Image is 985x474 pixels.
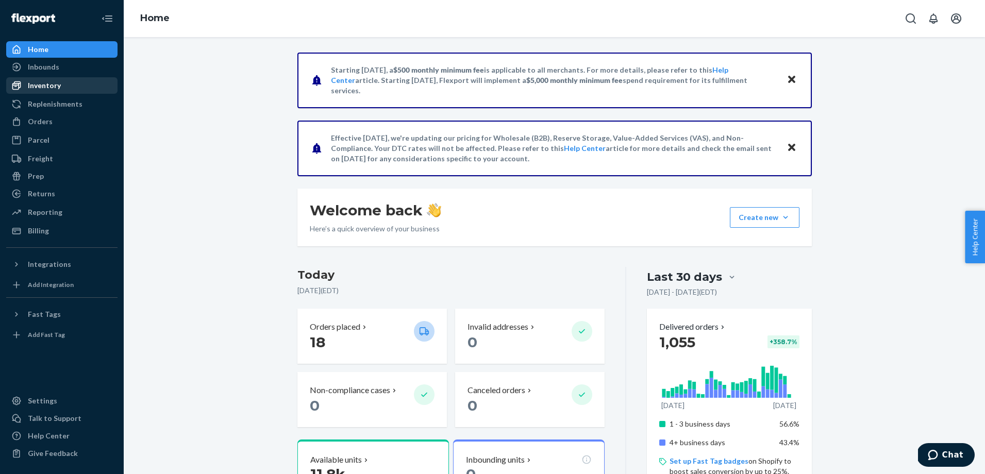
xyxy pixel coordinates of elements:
iframe: Opens a widget where you can chat to one of our agents [918,443,975,469]
div: Home [28,44,48,55]
span: $500 monthly minimum fee [393,65,484,74]
p: Starting [DATE], a is applicable to all merchants. For more details, please refer to this article... [331,65,777,96]
div: Prep [28,171,44,181]
a: Add Integration [6,277,118,293]
p: Effective [DATE], we're updating our pricing for Wholesale (B2B), Reserve Storage, Value-Added Se... [331,133,777,164]
div: Returns [28,189,55,199]
button: Open notifications [923,8,944,29]
ol: breadcrumbs [132,4,178,33]
p: Orders placed [310,321,360,333]
p: Canceled orders [468,384,525,396]
p: [DATE] [773,400,796,411]
a: Add Fast Tag [6,327,118,343]
div: Fast Tags [28,309,61,319]
img: Flexport logo [11,13,55,24]
p: [DATE] [661,400,685,411]
h1: Welcome back [310,201,441,219]
div: Add Integration [28,280,74,289]
p: 4+ business days [670,437,771,448]
span: $5,000 monthly minimum fee [526,76,623,84]
a: Parcel [6,132,118,148]
button: Delivered orders [659,321,727,333]
button: Non-compliance cases 0 [297,372,447,427]
span: 1,055 [659,333,695,351]
span: 0 [468,397,477,414]
div: Give Feedback [28,448,78,459]
a: Settings [6,393,118,409]
div: Freight [28,154,53,164]
div: Replenishments [28,99,82,109]
div: Billing [28,226,49,236]
div: Integrations [28,259,71,269]
p: [DATE] - [DATE] ( EDT ) [647,287,717,297]
div: Last 30 days [647,269,722,285]
button: Integrations [6,256,118,273]
button: Close [785,73,798,88]
a: Replenishments [6,96,118,112]
button: Open account menu [946,8,966,29]
button: Open Search Box [900,8,921,29]
a: Billing [6,223,118,239]
div: Orders [28,116,53,127]
div: Talk to Support [28,413,81,424]
div: + 358.7 % [767,335,799,348]
span: 18 [310,333,325,351]
button: Give Feedback [6,445,118,462]
span: 0 [468,333,477,351]
button: Help Center [965,211,985,263]
div: Reporting [28,207,62,217]
a: Inventory [6,77,118,94]
h3: Today [297,267,605,283]
p: Inbounding units [466,454,525,466]
a: Inbounds [6,59,118,75]
button: Create new [730,207,799,228]
p: Non-compliance cases [310,384,390,396]
button: Invalid addresses 0 [455,309,605,364]
div: Parcel [28,135,49,145]
p: 1 - 3 business days [670,419,771,429]
span: 43.4% [779,438,799,447]
div: Help Center [28,431,70,441]
div: Inventory [28,80,61,91]
a: Home [140,12,170,24]
div: Inbounds [28,62,59,72]
button: Close [785,141,798,156]
p: Invalid addresses [468,321,528,333]
p: [DATE] ( EDT ) [297,285,605,296]
button: Talk to Support [6,410,118,427]
p: Available units [310,454,362,466]
div: Settings [28,396,57,406]
button: Fast Tags [6,306,118,323]
a: Home [6,41,118,58]
span: 56.6% [779,419,799,428]
p: Here’s a quick overview of your business [310,224,441,234]
a: Orders [6,113,118,130]
div: Add Fast Tag [28,330,65,339]
a: Returns [6,185,118,202]
button: Canceled orders 0 [455,372,605,427]
a: Reporting [6,204,118,221]
a: Prep [6,168,118,184]
a: Freight [6,150,118,167]
a: Help Center [6,428,118,444]
span: 0 [310,397,320,414]
img: hand-wave emoji [427,203,441,217]
button: Close Navigation [97,8,118,29]
a: Set up Fast Tag badges [670,456,748,465]
a: Help Center [564,144,606,153]
button: Orders placed 18 [297,309,447,364]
